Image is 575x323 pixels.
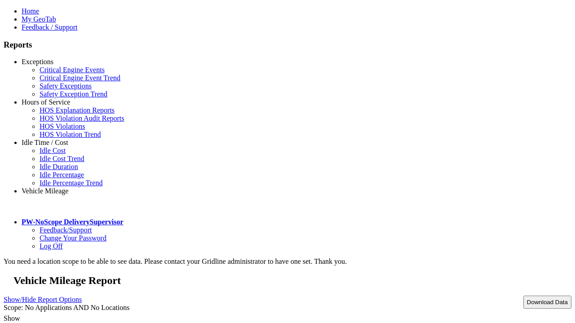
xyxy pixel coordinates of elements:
a: Safety Exception Trend [40,90,107,98]
a: Critical Engine Event Trend [40,74,120,82]
a: Idle Cost [40,147,66,154]
a: Idle Percentage [40,171,84,179]
a: Idle Cost Trend [40,155,84,162]
a: Feedback / Support [22,23,77,31]
a: Critical Engine Events [40,66,105,74]
button: Download Data [523,296,571,309]
a: Idle Percentage Trend [40,179,102,187]
a: PW-NoScope DeliverySupervisor [22,218,123,226]
a: Show/Hide Report Options [4,293,82,306]
a: Home [22,7,39,15]
div: You need a location scope to be able to see data. Please contact your Gridline administrator to h... [4,258,571,266]
a: Feedback/Support [40,226,92,234]
label: Show [4,314,20,322]
a: HOS Explanation Reports [40,106,115,114]
span: Scope: No Applications AND No Locations [4,304,129,311]
h2: Vehicle Mileage Report [13,275,571,287]
a: My GeoTab [22,15,56,23]
a: Vehicle Mileage [40,195,86,203]
a: Hours of Service [22,98,70,106]
a: Safety Exceptions [40,82,92,90]
a: Change Your Password [40,234,106,242]
a: HOS Violation Trend [40,131,101,138]
a: Idle Duration [40,163,78,170]
a: Vehicle Mileage [22,187,68,195]
a: Log Off [40,242,63,250]
h3: Reports [4,40,571,50]
a: Idle Time / Cost [22,139,68,146]
a: Exceptions [22,58,53,65]
a: HOS Violation Audit Reports [40,114,124,122]
a: HOS Violations [40,122,85,130]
